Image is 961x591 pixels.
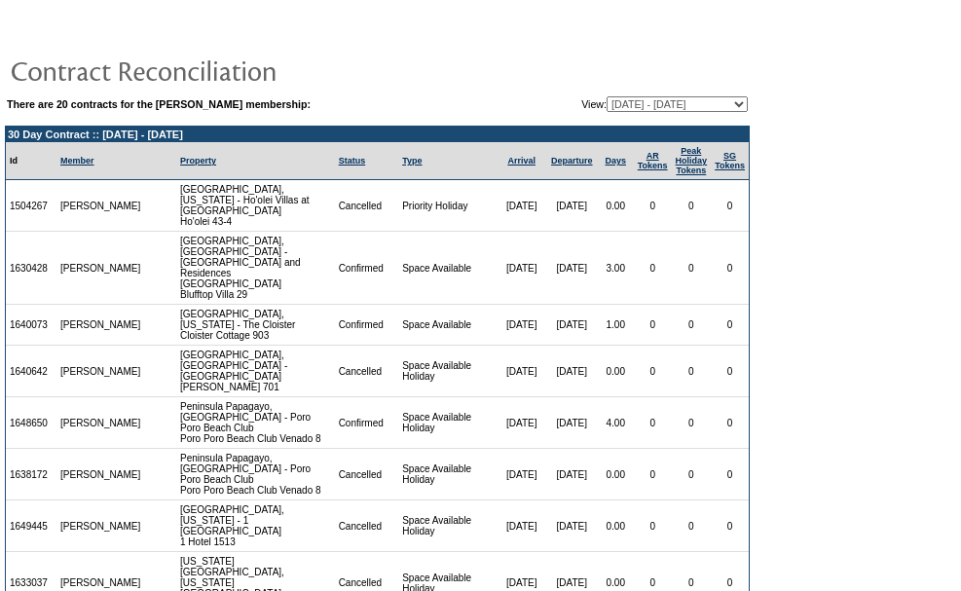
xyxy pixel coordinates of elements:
[60,156,94,166] a: Member
[634,397,672,449] td: 0
[497,180,545,232] td: [DATE]
[176,449,335,500] td: Peninsula Papagayo, [GEOGRAPHIC_DATA] - Poro Poro Beach Club Poro Poro Beach Club Venado 8
[398,500,497,552] td: Space Available Holiday
[507,156,536,166] a: Arrival
[6,346,56,397] td: 1640642
[634,346,672,397] td: 0
[6,305,56,346] td: 1640073
[634,232,672,305] td: 0
[335,305,399,346] td: Confirmed
[711,180,749,232] td: 0
[546,305,598,346] td: [DATE]
[56,500,145,552] td: [PERSON_NAME]
[598,346,634,397] td: 0.00
[497,500,545,552] td: [DATE]
[56,397,145,449] td: [PERSON_NAME]
[6,232,56,305] td: 1630428
[546,449,598,500] td: [DATE]
[598,180,634,232] td: 0.00
[398,397,497,449] td: Space Available Holiday
[497,449,545,500] td: [DATE]
[676,146,708,175] a: Peak HolidayTokens
[335,232,399,305] td: Confirmed
[176,232,335,305] td: [GEOGRAPHIC_DATA], [GEOGRAPHIC_DATA] - [GEOGRAPHIC_DATA] and Residences [GEOGRAPHIC_DATA] Bluffto...
[176,180,335,232] td: [GEOGRAPHIC_DATA], [US_STATE] - Ho'olei Villas at [GEOGRAPHIC_DATA] Ho'olei 43-4
[551,156,593,166] a: Departure
[176,500,335,552] td: [GEOGRAPHIC_DATA], [US_STATE] - 1 [GEOGRAPHIC_DATA] 1 Hotel 1513
[339,156,366,166] a: Status
[398,346,497,397] td: Space Available Holiday
[711,232,749,305] td: 0
[711,397,749,449] td: 0
[497,346,545,397] td: [DATE]
[6,500,56,552] td: 1649445
[335,449,399,500] td: Cancelled
[711,346,749,397] td: 0
[56,232,145,305] td: [PERSON_NAME]
[335,500,399,552] td: Cancelled
[711,305,749,346] td: 0
[672,397,712,449] td: 0
[672,305,712,346] td: 0
[546,500,598,552] td: [DATE]
[546,397,598,449] td: [DATE]
[711,500,749,552] td: 0
[634,180,672,232] td: 0
[672,232,712,305] td: 0
[598,305,634,346] td: 1.00
[56,305,145,346] td: [PERSON_NAME]
[402,156,422,166] a: Type
[672,346,712,397] td: 0
[598,232,634,305] td: 3.00
[598,397,634,449] td: 4.00
[398,449,497,500] td: Space Available Holiday
[335,346,399,397] td: Cancelled
[56,180,145,232] td: [PERSON_NAME]
[598,449,634,500] td: 0.00
[56,449,145,500] td: [PERSON_NAME]
[180,156,216,166] a: Property
[6,142,56,180] td: Id
[672,500,712,552] td: 0
[497,397,545,449] td: [DATE]
[335,397,399,449] td: Confirmed
[715,151,745,170] a: SGTokens
[176,305,335,346] td: [GEOGRAPHIC_DATA], [US_STATE] - The Cloister Cloister Cottage 903
[598,500,634,552] td: 0.00
[6,449,56,500] td: 1638172
[605,156,626,166] a: Days
[546,346,598,397] td: [DATE]
[634,500,672,552] td: 0
[6,397,56,449] td: 1648650
[6,127,749,142] td: 30 Day Contract :: [DATE] - [DATE]
[497,232,545,305] td: [DATE]
[711,449,749,500] td: 0
[398,180,497,232] td: Priority Holiday
[672,180,712,232] td: 0
[486,96,748,112] td: View:
[398,232,497,305] td: Space Available
[546,180,598,232] td: [DATE]
[546,232,598,305] td: [DATE]
[398,305,497,346] td: Space Available
[335,180,399,232] td: Cancelled
[56,346,145,397] td: [PERSON_NAME]
[10,51,399,90] img: pgTtlContractReconciliation.gif
[6,180,56,232] td: 1504267
[634,449,672,500] td: 0
[7,98,311,110] b: There are 20 contracts for the [PERSON_NAME] membership:
[497,305,545,346] td: [DATE]
[176,346,335,397] td: [GEOGRAPHIC_DATA], [GEOGRAPHIC_DATA] - [GEOGRAPHIC_DATA] [PERSON_NAME] 701
[638,151,668,170] a: ARTokens
[176,397,335,449] td: Peninsula Papagayo, [GEOGRAPHIC_DATA] - Poro Poro Beach Club Poro Poro Beach Club Venado 8
[672,449,712,500] td: 0
[634,305,672,346] td: 0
